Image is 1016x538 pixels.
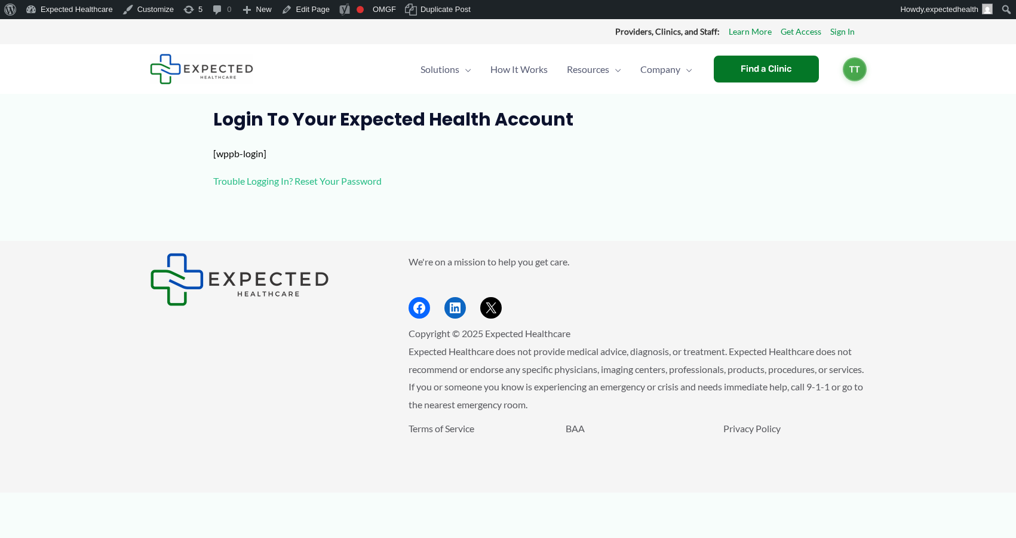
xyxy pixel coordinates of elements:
[714,56,819,82] a: Find a Clinic
[420,48,459,90] span: Solutions
[557,48,631,90] a: ResourcesMenu Toggle
[830,24,855,39] a: Sign In
[680,48,692,90] span: Menu Toggle
[409,328,570,339] span: Copyright © 2025 Expected Healthcare
[150,54,253,84] img: Expected Healthcare Logo - side, dark font, small
[213,175,382,187] a: Trouble Logging In? Reset Your Password
[729,24,772,39] a: Learn More
[409,346,864,410] span: Expected Healthcare does not provide medical advice, diagnosis, or treatment. Expected Healthcare...
[781,24,821,39] a: Get Access
[723,423,781,434] a: Privacy Policy
[357,6,364,13] div: Focus keyphrase not set
[409,423,474,434] a: Terms of Service
[926,5,978,14] span: expectedhealth
[640,48,680,90] span: Company
[409,253,867,271] p: We're on a mission to help you get care.
[567,48,609,90] span: Resources
[631,48,702,90] a: CompanyMenu Toggle
[409,420,867,464] aside: Footer Widget 3
[566,423,585,434] a: BAA
[615,26,720,36] strong: Providers, Clinics, and Staff:
[409,253,867,319] aside: Footer Widget 2
[490,48,548,90] span: How It Works
[213,109,803,130] h1: Login to Your Expected Health Account
[411,48,481,90] a: SolutionsMenu Toggle
[459,48,471,90] span: Menu Toggle
[843,57,867,81] a: TT
[150,253,329,306] img: Expected Healthcare Logo - side, dark font, small
[150,253,379,306] aside: Footer Widget 1
[609,48,621,90] span: Menu Toggle
[481,48,557,90] a: How It Works
[411,48,702,90] nav: Primary Site Navigation
[213,145,803,163] p: [wppb-login]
